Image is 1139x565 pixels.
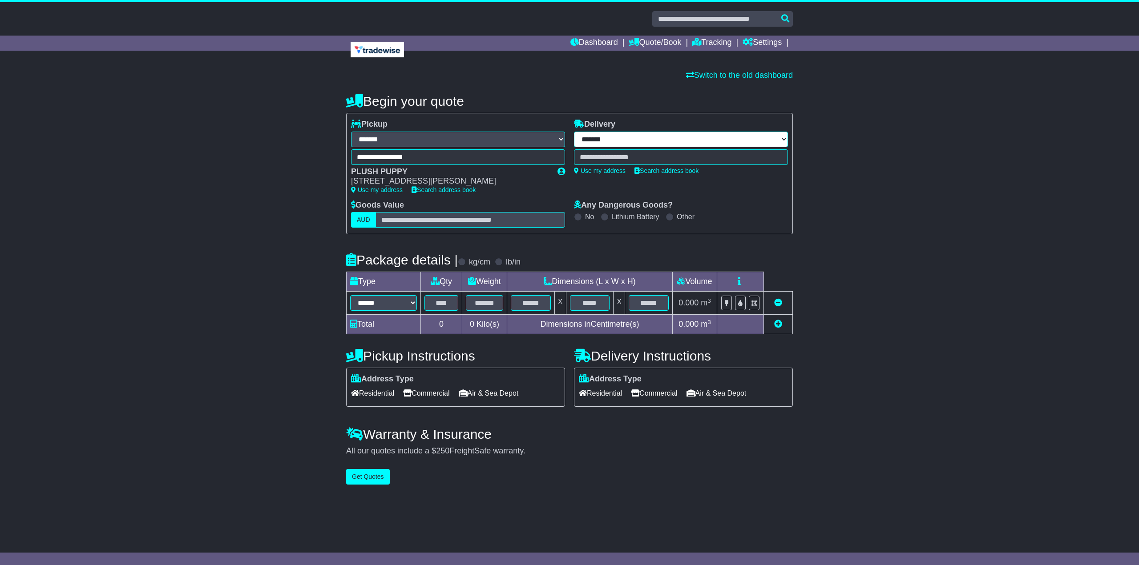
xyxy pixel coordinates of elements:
[351,386,394,400] span: Residential
[347,272,421,292] td: Type
[701,298,711,307] span: m
[686,71,793,80] a: Switch to the old dashboard
[462,272,507,292] td: Weight
[570,36,618,51] a: Dashboard
[629,36,681,51] a: Quote/Book
[469,257,490,267] label: kg/cm
[436,446,449,455] span: 250
[743,36,782,51] a: Settings
[701,320,711,329] span: m
[579,386,622,400] span: Residential
[351,167,549,177] div: PLUSH PUPPY
[351,200,404,210] label: Goods Value
[614,292,625,315] td: x
[351,374,414,384] label: Address Type
[672,272,717,292] td: Volume
[687,386,747,400] span: Air & Sea Depot
[774,298,782,307] a: Remove this item
[507,272,672,292] td: Dimensions (L x W x H)
[351,120,388,129] label: Pickup
[585,212,594,221] label: No
[346,469,390,485] button: Get Quotes
[351,176,549,186] div: [STREET_ADDRESS][PERSON_NAME]
[351,212,376,228] label: AUD
[459,386,519,400] span: Air & Sea Depot
[579,374,642,384] label: Address Type
[346,252,458,267] h4: Package details |
[574,349,793,363] h4: Delivery Instructions
[774,320,782,329] a: Add new item
[574,120,615,129] label: Delivery
[612,212,659,221] label: Lithium Battery
[346,94,793,108] h4: Begin your quote
[412,186,476,193] a: Search address book
[507,315,672,334] td: Dimensions in Centimetre(s)
[421,315,462,334] td: 0
[692,36,731,51] a: Tracking
[634,167,699,174] a: Search address book
[554,292,566,315] td: x
[679,298,699,307] span: 0.000
[346,446,793,456] div: All our quotes include a $ FreightSafe warranty.
[574,167,626,174] a: Use my address
[631,386,677,400] span: Commercial
[403,386,449,400] span: Commercial
[506,257,521,267] label: lb/in
[346,427,793,441] h4: Warranty & Insurance
[679,320,699,329] span: 0.000
[346,349,565,363] h4: Pickup Instructions
[677,212,695,221] label: Other
[470,320,474,329] span: 0
[351,186,403,193] a: Use my address
[707,319,711,325] sup: 3
[421,272,462,292] td: Qty
[707,297,711,304] sup: 3
[347,315,421,334] td: Total
[462,315,507,334] td: Kilo(s)
[574,200,673,210] label: Any Dangerous Goods?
